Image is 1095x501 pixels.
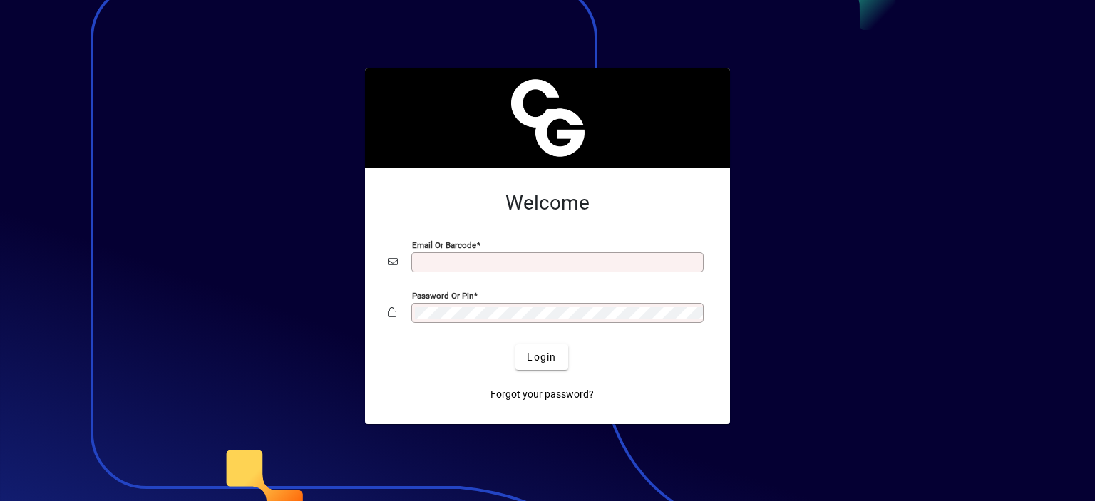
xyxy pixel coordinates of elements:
[527,350,556,365] span: Login
[485,381,600,407] a: Forgot your password?
[388,191,707,215] h2: Welcome
[490,387,594,402] span: Forgot your password?
[412,240,476,250] mat-label: Email or Barcode
[515,344,567,370] button: Login
[412,291,473,301] mat-label: Password or Pin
